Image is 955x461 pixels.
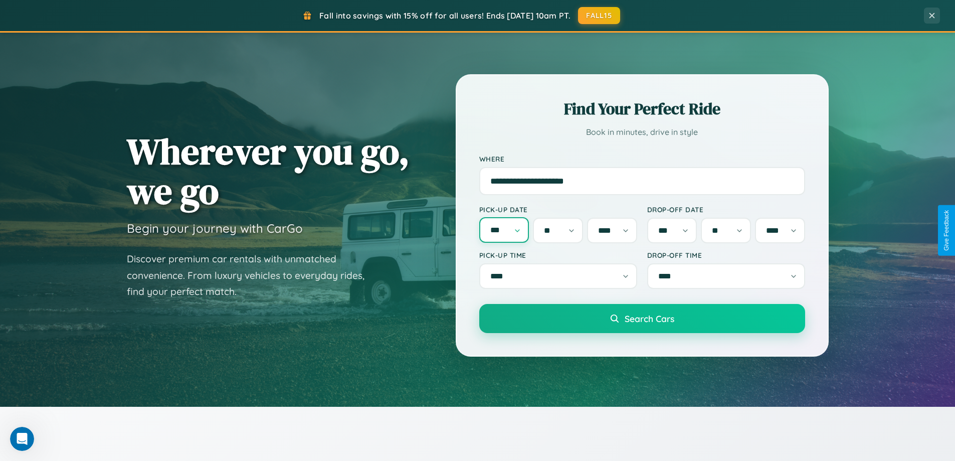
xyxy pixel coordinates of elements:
[319,11,570,21] span: Fall into savings with 15% off for all users! Ends [DATE] 10am PT.
[127,251,377,300] p: Discover premium car rentals with unmatched convenience. From luxury vehicles to everyday rides, ...
[479,98,805,120] h2: Find Your Perfect Ride
[127,221,303,236] h3: Begin your journey with CarGo
[647,251,805,259] label: Drop-off Time
[479,251,637,259] label: Pick-up Time
[10,427,34,451] iframe: Intercom live chat
[943,210,950,251] div: Give Feedback
[625,313,674,324] span: Search Cars
[647,205,805,214] label: Drop-off Date
[479,304,805,333] button: Search Cars
[479,205,637,214] label: Pick-up Date
[578,7,620,24] button: FALL15
[479,125,805,139] p: Book in minutes, drive in style
[479,155,805,163] label: Where
[127,131,410,211] h1: Wherever you go, we go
